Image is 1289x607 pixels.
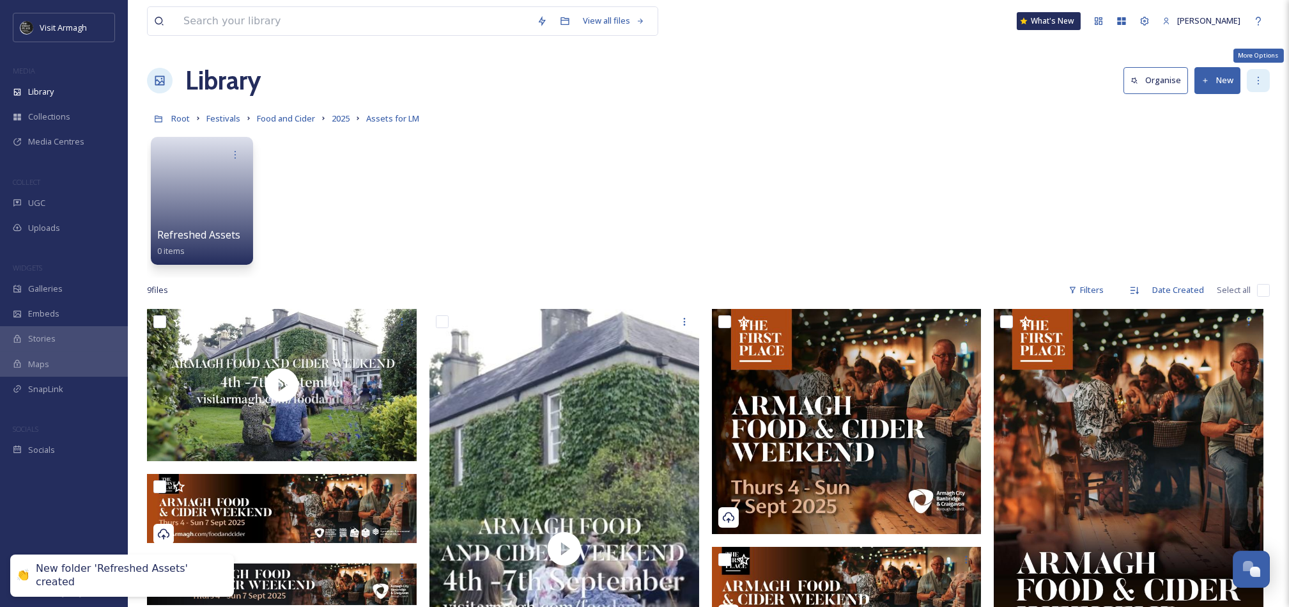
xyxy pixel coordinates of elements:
[1156,8,1247,33] a: [PERSON_NAME]
[17,569,29,583] div: 👏
[185,61,261,100] a: Library
[177,7,530,35] input: Search your library
[13,263,42,272] span: WIDGETS
[1194,67,1240,93] button: New
[28,86,54,98] span: Library
[171,113,190,124] span: Root
[1062,278,1110,303] div: Filters
[257,111,315,126] a: Food and Cider
[1177,15,1240,26] span: [PERSON_NAME]
[157,229,240,256] a: Refreshed Assets0 items
[1017,12,1081,30] a: What's New
[1217,284,1251,296] span: Select all
[332,111,350,126] a: 2025
[157,245,185,256] span: 0 items
[28,308,59,320] span: Embeds
[28,111,70,123] span: Collections
[13,177,40,187] span: COLLECT
[257,113,315,124] span: Food and Cider
[206,111,240,126] a: Festivals
[147,309,417,461] img: thumbnail
[157,228,240,242] span: Refreshed Assets
[147,474,417,544] img: 4952. DIGITAL AD BILLBOARD 970x250.jpg
[28,358,49,370] span: Maps
[28,283,63,295] span: Galleries
[366,111,419,126] a: Assets for LM
[1123,67,1194,93] a: Organise
[20,21,33,34] img: THE-FIRST-PLACE-VISIT-ARMAGH.COM-BLACK.jpg
[576,8,651,33] a: View all files
[13,66,35,75] span: MEDIA
[147,284,168,296] span: 9 file s
[171,111,190,126] a: Root
[28,444,55,456] span: Socials
[28,222,60,234] span: Uploads
[1146,278,1210,303] div: Date Created
[40,22,87,33] span: Visit Armagh
[28,333,56,345] span: Stories
[206,113,240,124] span: Festivals
[1123,67,1188,93] button: Organise
[13,424,38,434] span: SOCIALS
[712,309,982,533] img: 4952. DIGITAL ADS MPU 300x250.jpg
[36,562,221,589] div: New folder 'Refreshed Assets' created
[1233,551,1270,588] button: Open Chat
[332,113,350,124] span: 2025
[28,383,63,395] span: SnapLink
[1233,49,1284,63] div: More Options
[28,197,45,209] span: UGC
[366,113,419,124] span: Assets for LM
[28,136,84,148] span: Media Centres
